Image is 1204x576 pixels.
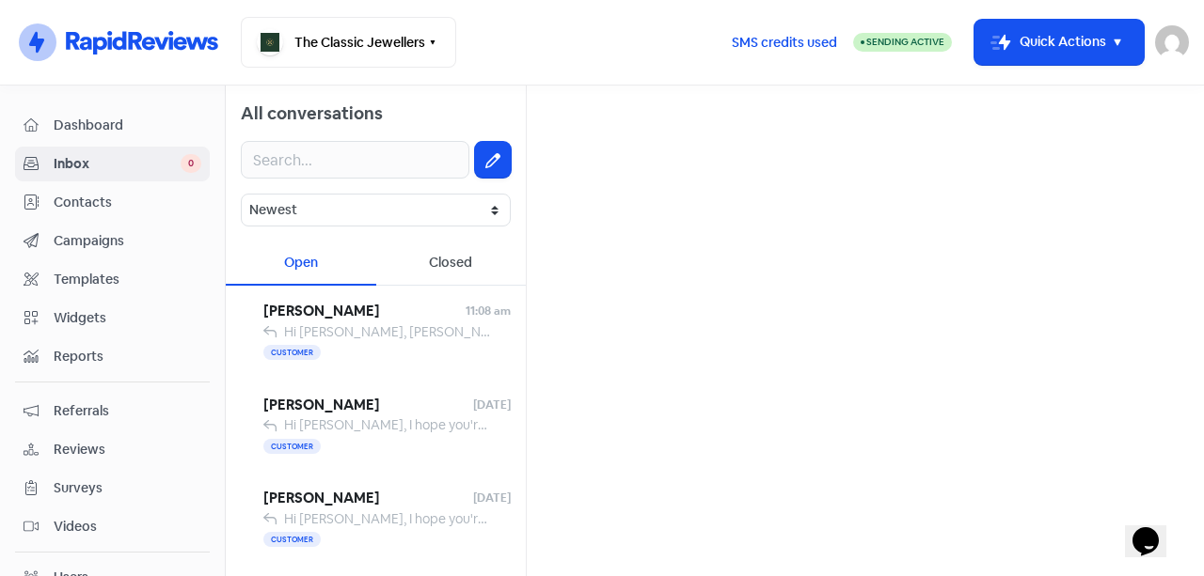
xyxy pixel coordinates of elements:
span: Customer [263,532,321,547]
a: Inbox 0 [15,147,210,181]
span: Customer [263,345,321,360]
span: All conversations [241,102,383,124]
span: Campaigns [54,231,201,251]
a: Sending Active [853,31,952,54]
span: [PERSON_NAME] [263,301,466,322]
span: Reviews [54,440,201,459]
a: Dashboard [15,108,210,143]
span: Templates [54,270,201,289]
a: Videos [15,509,210,544]
div: Closed [376,241,527,286]
span: Widgets [54,308,201,328]
span: [PERSON_NAME] [263,395,473,416]
span: [PERSON_NAME] [263,488,473,509]
a: Reports [15,339,210,374]
span: Contacts [54,193,201,212]
input: Search... [241,141,469,179]
span: Surveys [54,478,201,498]
a: Surveys [15,471,210,506]
div: Open [226,241,376,286]
span: Customer [263,439,321,454]
span: Dashboard [54,116,201,135]
button: The Classic Jewellers [241,17,456,68]
button: Quick Actions [974,20,1144,65]
span: Referrals [54,401,201,421]
span: Sending Active [866,36,944,48]
iframe: chat widget [1125,501,1185,557]
span: [DATE] [473,397,511,413]
span: Inbox [54,154,181,174]
a: SMS credits used [716,31,853,51]
span: Reports [54,347,201,366]
span: SMS credits used [732,33,837,53]
span: 0 [181,154,201,173]
a: Reviews [15,432,210,467]
a: Widgets [15,301,210,335]
a: Templates [15,262,210,297]
a: Contacts [15,185,210,220]
a: Referrals [15,394,210,428]
span: [DATE] [473,490,511,506]
img: User [1155,25,1189,59]
span: 11:08 am [466,303,511,319]
span: Videos [54,517,201,537]
a: Campaigns [15,224,210,258]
